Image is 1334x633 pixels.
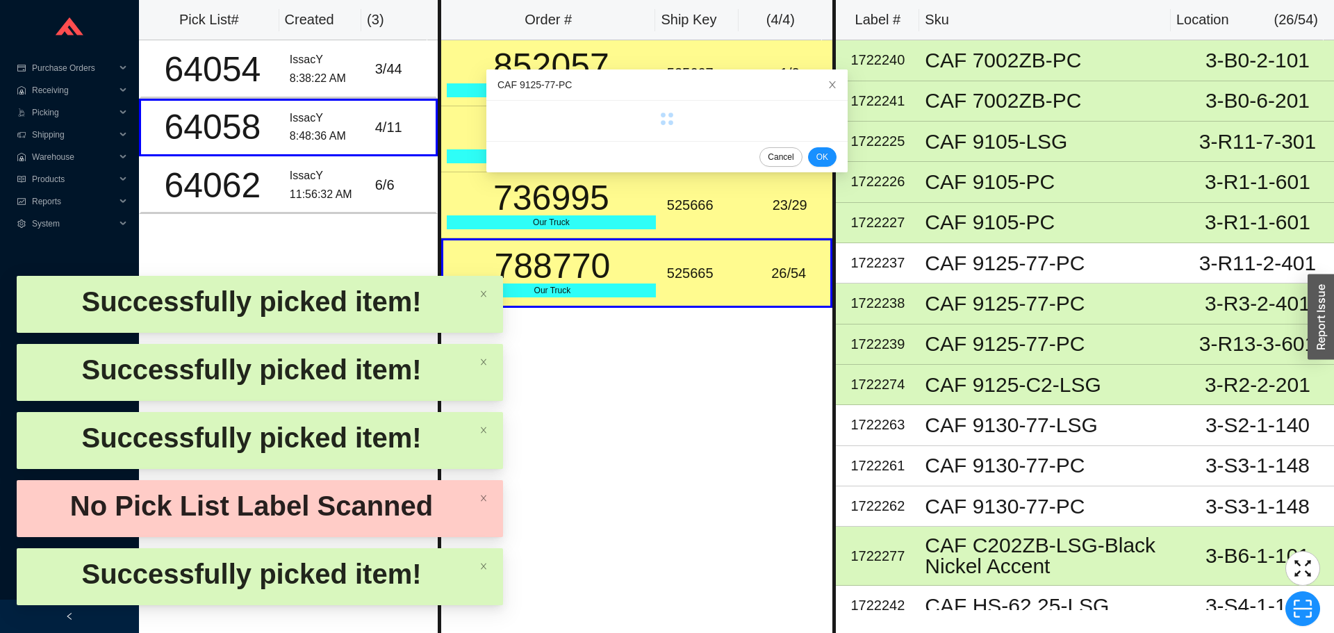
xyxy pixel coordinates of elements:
div: 3-R11-7-301 [1187,131,1328,152]
div: Our Truck [449,283,656,297]
div: CAF 7002ZB-PC [925,50,1176,71]
div: 1722241 [841,90,914,113]
div: CAF 9130-77-PC [925,496,1176,517]
div: ( 26 / 54 ) [1274,8,1318,31]
div: 64054 [147,52,279,87]
span: Purchase Orders [32,57,115,79]
span: System [32,213,115,235]
span: Warehouse [32,146,115,168]
span: credit-card [17,64,26,72]
div: CAF 9125-77-PC [925,334,1176,354]
div: 852057 [447,49,656,83]
div: 4 / 11 [375,116,430,139]
div: 3-R1-1-601 [1187,172,1328,192]
div: 525665 [667,262,741,285]
button: scan [1285,591,1320,626]
div: 8:48:36 AM [290,127,364,146]
div: 1722242 [841,594,914,617]
div: 788770 [449,249,656,283]
span: scan [1286,598,1319,619]
div: Successfully picked item! [28,420,475,455]
div: CAF 9105-PC [925,172,1176,192]
div: 1722274 [841,373,914,396]
div: 1722239 [841,333,914,356]
span: setting [17,220,26,228]
div: 525666 [667,194,741,217]
div: 3-R1-1-601 [1187,212,1328,233]
div: CAF 9105-PC [925,212,1176,233]
div: 3-S4-1-115 [1187,595,1328,616]
div: 11:56:32 AM [290,186,364,204]
button: fullscreen [1285,551,1320,586]
div: 1722240 [841,49,914,72]
div: 1722238 [841,292,914,315]
div: IssacY [290,109,364,128]
div: ( 3 ) [367,8,422,31]
div: 1722227 [841,211,914,234]
div: 736995 [447,181,656,215]
div: 3-R3-2-401 [1187,293,1328,314]
span: close [827,80,837,90]
div: 3-S3-1-148 [1187,496,1328,517]
span: fund [17,197,26,206]
div: 3-S2-1-140 [1187,415,1328,436]
div: CAF 9130-77-LSG [925,415,1176,436]
div: 26 / 54 [752,262,825,285]
div: CAF C202ZB-LSG-Black Nickel Accent [925,535,1176,577]
div: 8:38:22 AM [290,69,364,88]
div: 3-R2-2-201 [1187,375,1328,395]
div: CAF 9125-77-PC [925,293,1176,314]
span: fullscreen [1286,558,1319,579]
span: Products [32,168,115,190]
span: close [479,494,488,502]
div: CAF 7002ZB-PC [925,90,1176,111]
div: Successfully picked item! [28,352,475,387]
div: IssacY [290,51,364,69]
div: 3-R13-3-601 [1187,334,1328,354]
span: Picking [32,101,115,124]
button: OK [808,147,837,167]
div: ( 4 / 4 ) [744,8,816,31]
div: 64058 [147,110,279,145]
div: CAF 9125-77-PC [497,77,837,92]
span: OK [816,150,828,164]
button: Cancel [759,147,802,167]
div: 6 / 6 [375,174,430,197]
div: No Pick List Label Scanned [28,488,475,523]
span: Reports [32,190,115,213]
div: Our Truck [447,149,656,163]
div: CAF 9130-77-PC [925,455,1176,476]
div: 3-S3-1-148 [1187,455,1328,476]
div: Successfully picked item! [28,284,475,319]
div: 1722226 [841,170,914,193]
div: 1722263 [841,413,914,436]
div: 1722225 [841,130,914,153]
span: close [479,562,488,570]
div: CAF 9105-LSG [925,131,1176,152]
div: 1722237 [841,252,914,274]
span: Shipping [32,124,115,146]
span: read [17,175,26,183]
div: 64062 [147,168,279,203]
div: 1722261 [841,454,914,477]
div: 1722262 [841,495,914,518]
div: 3-R11-2-401 [1187,253,1328,274]
div: Successfully picked item! [28,557,475,591]
span: Cancel [768,150,793,164]
span: Receiving [32,79,115,101]
div: 1722277 [841,545,914,568]
div: 1 / 2 [752,62,827,85]
div: CAF 9125-77-PC [925,253,1176,274]
div: 3-B6-1-101 [1187,545,1328,566]
button: Close [817,69,848,100]
div: 3 / 44 [375,58,430,81]
span: close [479,358,488,366]
div: 23 / 29 [752,194,827,217]
div: 525667 [667,62,741,85]
div: 3-B0-2-101 [1187,50,1328,71]
div: CAF HS-62.25-LSG [925,595,1176,616]
div: Our Truck [447,215,656,229]
span: close [479,426,488,434]
div: 3-B0-6-201 [1187,90,1328,111]
div: IssacY [290,167,364,186]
